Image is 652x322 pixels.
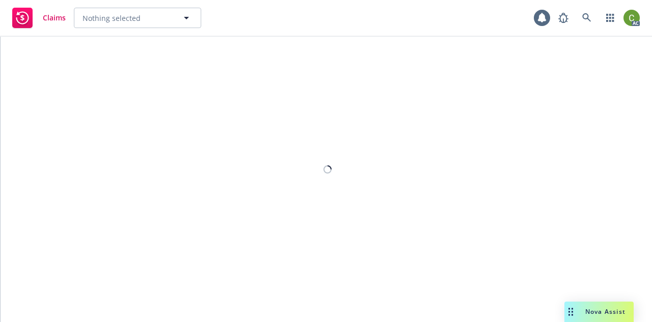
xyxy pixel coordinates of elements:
[577,8,597,28] a: Search
[553,8,574,28] a: Report a Bug
[564,302,634,322] button: Nova Assist
[564,302,577,322] div: Drag to move
[74,8,201,28] button: Nothing selected
[585,307,626,316] span: Nova Assist
[600,8,620,28] a: Switch app
[83,13,141,23] span: Nothing selected
[623,10,640,26] img: photo
[43,14,66,22] span: Claims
